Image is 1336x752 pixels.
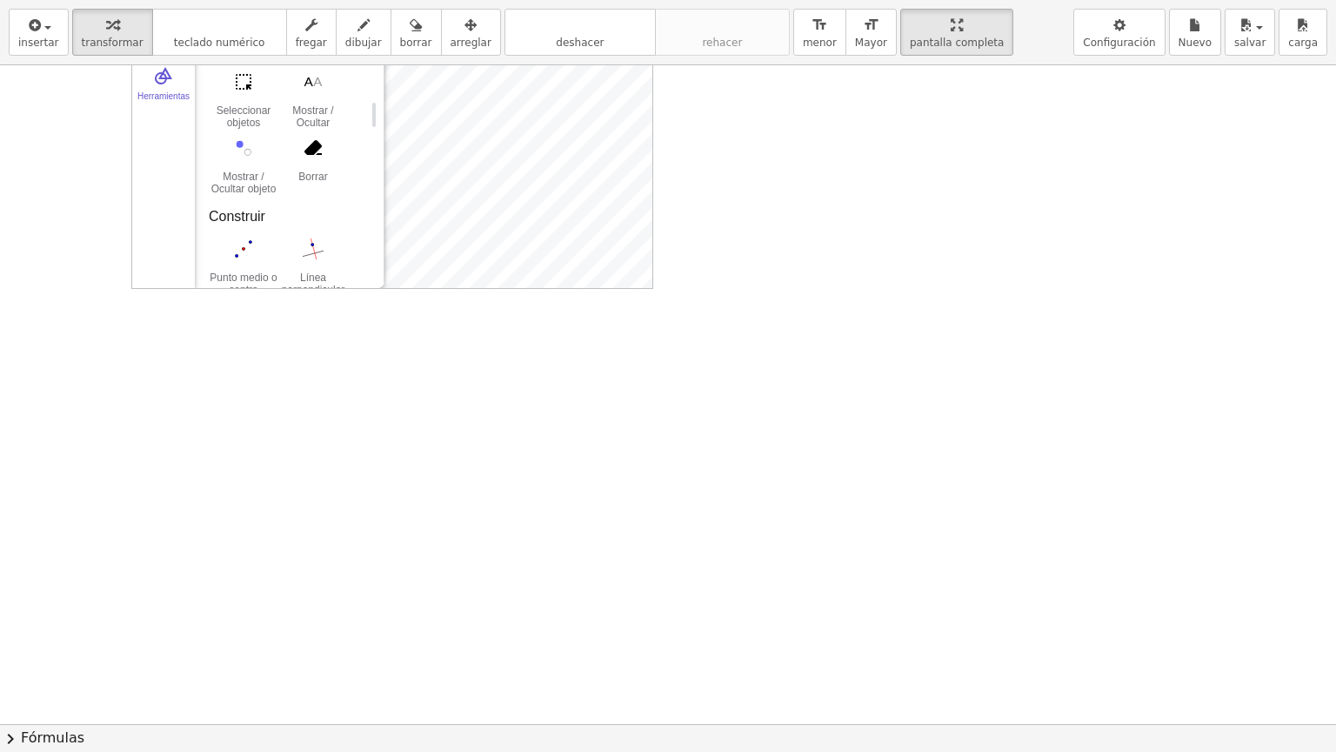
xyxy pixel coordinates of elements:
button: Seleccione Objetos. Haga clic en el objeto para seleccionarlo o arrastre un rectángulo para selec... [209,67,278,130]
button: transformar [72,9,153,56]
div: Borrar [278,171,348,195]
div: Construir [209,206,357,227]
span: Nuevo [1179,37,1212,49]
button: format_sizeMayor [845,9,897,56]
button: Nuevo [1169,9,1221,56]
button: dibujar [336,9,391,56]
button: Configuración [1073,9,1165,56]
div: Línea perpendicular [278,272,348,296]
button: pantalla completa [900,9,1014,56]
i: teclado [162,15,277,36]
span: insertar [18,37,59,49]
span: deshacer [556,37,604,49]
button: Línea perpendicular. Seleccionar línea y punto perpendicular [278,234,348,297]
button: format_sizemenor [793,9,846,56]
i: deshacer [514,15,646,36]
font: Fórmulas [21,728,84,749]
button: insertar [9,9,69,56]
span: Configuración [1083,37,1155,49]
span: arreglar [451,37,491,49]
button: arreglar [441,9,501,56]
span: fregar [296,37,327,49]
span: menor [803,37,837,49]
button: carga [1279,9,1327,56]
i: format_size [812,15,828,36]
span: pantalla completa [910,37,1005,49]
button: borrar [391,9,442,56]
span: rehacer [702,37,742,49]
div: Mostrar / Ocultar etiqueta [278,104,348,129]
button: deshacerdeshacer [504,9,656,56]
button: Punto medio o centro. Seleccione dos puntos, un segmento, un círculo o un cónico [209,234,278,297]
div: Herramientas [136,91,191,116]
i: rehacer [665,15,780,36]
i: format_size [863,15,879,36]
button: rehacerrehacer [655,9,790,56]
span: salvar [1234,37,1266,49]
span: Mayor [855,37,887,49]
div: Seleccionar objetos [209,104,278,129]
button: fregar [286,9,337,56]
div: Mostrar / Ocultar objeto [209,171,278,195]
button: Borrar. Seleccione el objeto que debe eliminarse [278,133,348,196]
div: Punto medio o centro [209,272,278,296]
span: borrar [400,37,432,49]
span: dibujar [345,37,382,49]
span: carga [1288,37,1318,49]
button: tecladoteclado numérico [152,9,287,56]
button: salvar [1225,9,1275,56]
span: teclado numérico [174,37,265,49]
button: Mostrar / Ocultar etiqueta. Seleccionar objeto [278,67,348,130]
span: transformar [82,37,144,49]
button: Mostrar / Ocultar objeto. Seleccione los objetos que desea ocultar y, a continuación, cambie a ot... [209,133,278,196]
